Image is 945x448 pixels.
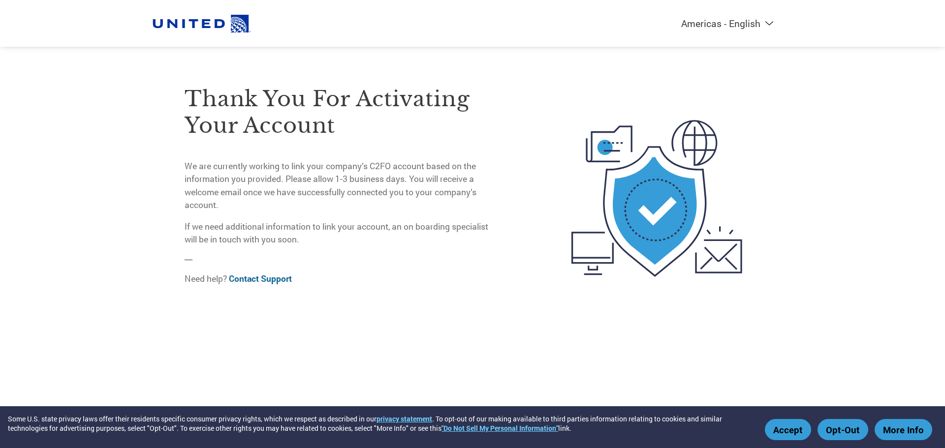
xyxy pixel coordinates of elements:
[153,10,251,37] img: United Airlines
[229,273,292,284] a: Contact Support
[185,220,496,246] p: If we need additional information to link your account, an on boarding specialist will be in touc...
[441,423,558,433] a: "Do Not Sell My Personal Information"
[875,419,932,440] button: More Info
[185,64,496,294] div: —
[765,419,811,440] button: Accept
[377,414,432,423] a: privacy statement
[8,414,760,433] div: Some U.S. state privacy laws offer their residents specific consumer privacy rights, which we res...
[185,160,496,212] p: We are currently working to link your company’s C2FO account based on the information you provide...
[185,272,496,285] p: Need help?
[185,86,496,139] h3: Thank you for activating your account
[818,419,868,440] button: Opt-Out
[553,64,760,332] img: activated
